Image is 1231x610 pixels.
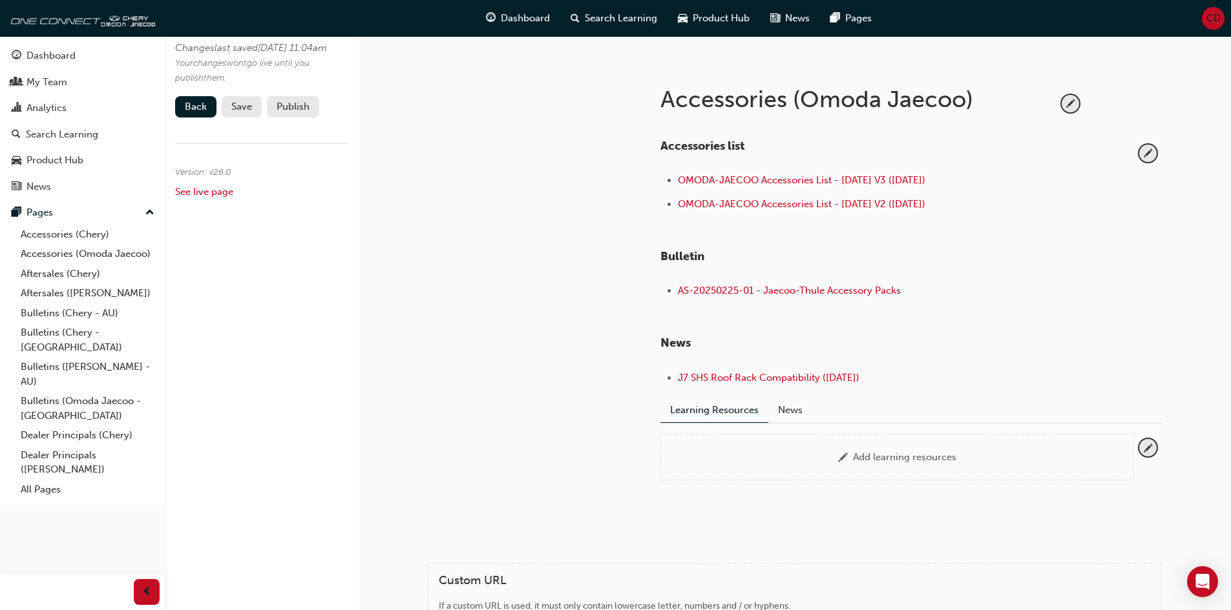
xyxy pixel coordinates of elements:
[222,96,262,117] button: Save
[660,398,768,423] button: Learning Resources
[16,391,160,425] a: Bulletins (Omoda Jaecoo - [GEOGRAPHIC_DATA])
[1202,7,1225,30] button: CD
[5,123,160,147] a: Search Learning
[26,205,53,220] div: Pages
[486,10,496,26] span: guage-icon
[267,96,319,117] button: Publish
[1139,145,1157,162] button: pencil-icon
[5,201,160,225] button: Pages
[585,11,657,26] span: Search Learning
[571,10,580,26] span: search-icon
[6,5,155,31] img: oneconnect
[770,10,780,26] span: news-icon
[12,207,21,219] span: pages-icon
[838,453,848,465] span: pencil-icon
[678,198,925,210] a: OMODA-JAECOO Accessories List - [DATE] V2 ([DATE])
[693,11,750,26] span: Product Hub
[26,127,98,142] div: Search Learning
[175,41,343,56] div: Changes last saved [DATE] 11:04am
[231,101,252,112] span: Save
[678,285,901,296] a: AS-20250225-01 - Jaecoo-Thule Accessory Packs
[5,148,160,172] a: Product Hub
[501,11,550,26] span: Dashboard
[660,336,691,350] span: ​News
[16,225,160,245] a: Accessories (Chery)
[668,5,760,32] a: car-iconProduct Hub
[1206,11,1221,26] span: CD
[175,167,231,178] span: Version: v 26 . 0
[175,57,310,84] span: Your changes won t go live until you publish them .
[12,50,21,62] span: guage-icon
[26,75,67,90] div: My Team
[26,153,83,168] div: Product Hub
[768,398,812,423] button: News
[16,264,160,284] a: Aftersales (Chery)
[5,175,160,199] a: News
[853,451,956,463] div: Add learning resources
[12,155,21,167] span: car-icon
[16,445,160,480] a: Dealer Principals ([PERSON_NAME])
[16,283,160,303] a: Aftersales ([PERSON_NAME])
[560,5,668,32] a: search-iconSearch Learning
[16,303,160,323] a: Bulletins (Chery - AU)
[5,41,160,201] button: DashboardMy TeamAnalyticsSearch LearningProduct HubNews
[1187,566,1218,597] div: Open Intercom Messenger
[671,445,1123,469] button: Add learning resources
[145,205,154,221] span: up-icon
[830,10,840,26] span: pages-icon
[660,249,704,263] span: Bulletin
[660,85,1057,124] div: Accessories (Omoda Jaecoo)
[476,5,560,32] a: guage-iconDashboard
[142,584,152,600] span: prev-icon
[16,357,160,391] a: Bulletins ([PERSON_NAME] - AU)
[12,129,21,141] span: search-icon
[16,480,160,500] a: All Pages
[678,372,859,383] a: J7 SHS Roof Rack Compatibility ([DATE])
[5,96,160,120] a: Analytics
[175,96,216,117] a: Back
[760,5,820,32] a: news-iconNews
[678,10,688,26] span: car-icon
[12,77,21,88] span: people-icon
[785,11,810,26] span: News
[16,244,160,264] a: Accessories (Omoda Jaecoo)
[1062,95,1079,112] button: pencil-icon
[5,44,160,68] a: Dashboard
[5,70,160,94] a: My Team
[820,5,882,32] a: pages-iconPages
[439,574,1151,588] h4: Custom URL
[16,323,160,357] a: Bulletins (Chery - [GEOGRAPHIC_DATA])
[12,181,21,193] span: news-icon
[12,103,21,114] span: chart-icon
[845,11,872,26] span: Pages
[26,48,76,63] div: Dashboard
[660,139,744,153] span: Accessories list
[26,179,51,194] div: News
[1139,439,1157,456] button: pencil-icon
[16,425,160,445] a: Dealer Principals (Chery)
[678,174,925,186] a: OMODA-JAECOO Accessories List - [DATE] V3 ([DATE])
[175,186,233,198] a: See live page
[26,101,67,116] div: Analytics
